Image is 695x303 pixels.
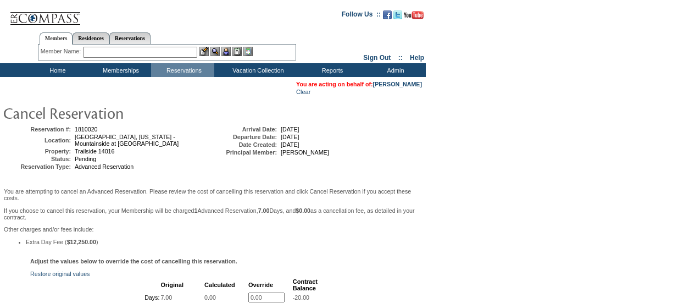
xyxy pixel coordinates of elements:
[342,9,381,23] td: Follow Us ::
[296,207,310,214] b: $0.00
[40,32,73,45] a: Members
[210,47,220,56] img: View
[373,81,422,87] a: [PERSON_NAME]
[383,10,392,19] img: Become our fan on Facebook
[281,126,299,133] span: [DATE]
[404,14,424,20] a: Subscribe to our YouTube Channel
[410,54,424,62] a: Help
[75,156,96,162] span: Pending
[232,47,242,56] img: Reservations
[204,282,235,288] b: Calculated
[4,188,422,245] span: Other charges and/or fees include:
[393,10,402,19] img: Follow us on Twitter
[199,47,209,56] img: b_edit.gif
[293,294,309,301] span: -20.00
[211,141,277,148] td: Date Created:
[211,126,277,133] td: Arrival Date:
[75,148,114,155] span: Trailside 14016
[5,134,71,147] td: Location:
[281,134,299,140] span: [DATE]
[211,149,277,156] td: Principal Member:
[299,63,363,77] td: Reports
[281,141,299,148] span: [DATE]
[31,293,159,302] td: Days:
[30,258,237,265] b: Adjust the values below to override the cost of cancelling this reservation.
[293,278,318,291] b: Contract Balance
[4,207,422,221] p: If you choose to cancel this reservation, your Membership will be charged Advanced Reservation, D...
[258,207,270,214] b: 7.00
[5,163,71,170] td: Reservation Type:
[363,63,426,77] td: Admin
[41,47,83,56] div: Member Name:
[88,63,151,77] td: Memberships
[109,32,151,44] a: Reservations
[5,156,71,162] td: Status:
[243,47,253,56] img: b_calculator.gif
[404,11,424,19] img: Subscribe to our YouTube Channel
[248,282,273,288] b: Override
[221,47,231,56] img: Impersonate
[211,134,277,140] td: Departure Date:
[67,239,96,245] b: $12,250.00
[4,188,422,201] p: You are attempting to cancel an Advanced Reservation. Please review the cost of cancelling this r...
[160,294,172,301] span: 7.00
[393,14,402,20] a: Follow us on Twitter
[75,134,179,147] span: [GEOGRAPHIC_DATA], [US_STATE] - Mountainside at [GEOGRAPHIC_DATA]
[160,282,184,288] b: Original
[73,32,109,44] a: Residences
[151,63,214,77] td: Reservations
[398,54,403,62] span: ::
[194,207,198,214] b: 1
[214,63,299,77] td: Vacation Collection
[9,3,81,25] img: Compass Home
[75,126,98,133] span: 1810020
[75,163,134,170] span: Advanced Reservation
[383,14,392,20] a: Become our fan on Facebook
[296,89,310,95] a: Clear
[204,294,216,301] span: 0.00
[281,149,329,156] span: [PERSON_NAME]
[30,271,90,277] a: Restore original values
[363,54,391,62] a: Sign Out
[5,148,71,155] td: Property:
[5,126,71,133] td: Reservation #:
[26,239,422,245] li: Extra Day Fee ( )
[25,63,88,77] td: Home
[3,102,223,124] img: pgTtlCancelRes.gif
[296,81,422,87] span: You are acting on behalf of:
